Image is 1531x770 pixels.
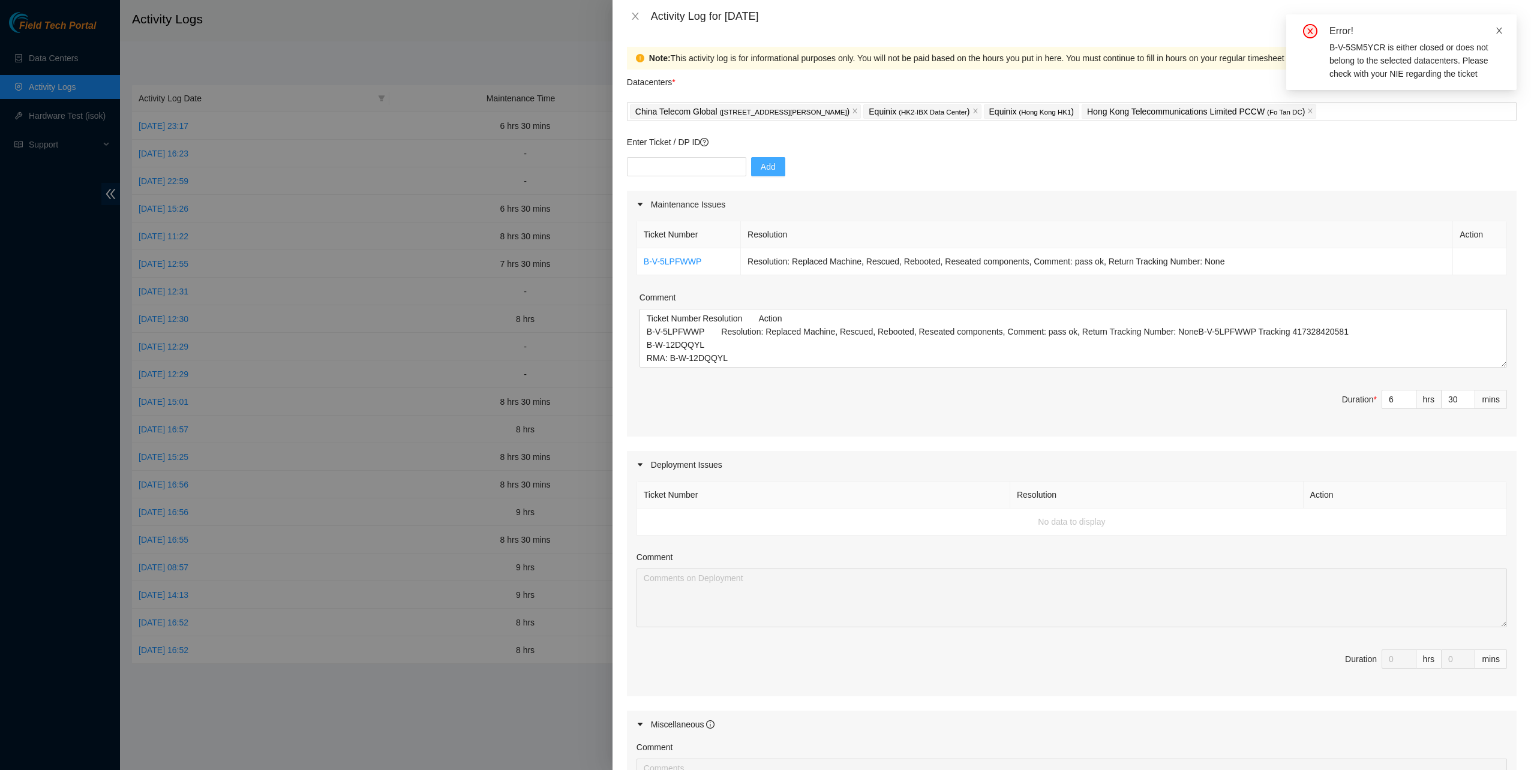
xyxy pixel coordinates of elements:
p: China Telecom Global ) [635,105,849,119]
th: Ticket Number [637,221,741,248]
th: Ticket Number [637,482,1010,509]
div: Miscellaneous [651,718,715,731]
div: Error! [1329,24,1502,38]
th: Action [1453,221,1507,248]
label: Comment [637,551,673,564]
span: ( Hong Kong HK1 [1019,109,1071,116]
div: Miscellaneous info-circle [627,711,1517,738]
span: ( [STREET_ADDRESS][PERSON_NAME] [719,109,846,116]
p: Hong Kong Telecommunications Limited PCCW ) [1087,105,1305,119]
div: Duration [1345,652,1377,666]
label: Comment [637,741,673,754]
div: This activity log is for informational purposes only. You will not be paid based on the hours you... [649,52,1508,65]
div: hrs [1416,390,1442,409]
span: close-circle [1303,24,1317,38]
p: Datacenters [627,70,676,89]
th: Action [1304,482,1507,509]
span: close [972,108,978,115]
span: caret-right [637,201,644,208]
div: hrs [1416,649,1442,669]
span: close [1495,26,1503,35]
div: Activity Log for [DATE] [651,10,1517,23]
span: Add [761,160,776,173]
span: info-circle [706,720,715,729]
div: Maintenance Issues [627,191,1517,218]
a: B-V-5LPFWWP [644,257,701,266]
td: No data to display [637,509,1507,536]
div: Duration [1342,393,1377,406]
span: question-circle [700,138,709,146]
textarea: Comment [640,309,1507,368]
button: Close [627,11,644,22]
span: ( HK2-IBX Data Center [899,109,967,116]
span: close [1307,108,1313,115]
span: exclamation-circle [636,54,644,62]
p: Equinix ) [869,105,969,119]
td: Resolution: Replaced Machine, Rescued, Rebooted, Reseated components, Comment: pass ok, Return Tr... [741,248,1453,275]
th: Resolution [1010,482,1304,509]
div: Deployment Issues [627,451,1517,479]
p: Enter Ticket / DP ID [627,136,1517,149]
div: mins [1475,649,1507,669]
p: Equinix ) [989,105,1074,119]
strong: Note: [649,52,671,65]
div: mins [1475,390,1507,409]
div: B-V-5SM5YCR is either closed or does not belong to the selected datacenters. Please check with yo... [1329,41,1502,80]
label: Comment [640,291,676,304]
span: close [631,11,640,21]
span: caret-right [637,461,644,468]
textarea: Comment [637,569,1507,627]
span: close [852,108,858,115]
th: Resolution [741,221,1453,248]
span: caret-right [637,721,644,728]
button: Add [751,157,785,176]
span: ( Fo Tan DC [1267,109,1302,116]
